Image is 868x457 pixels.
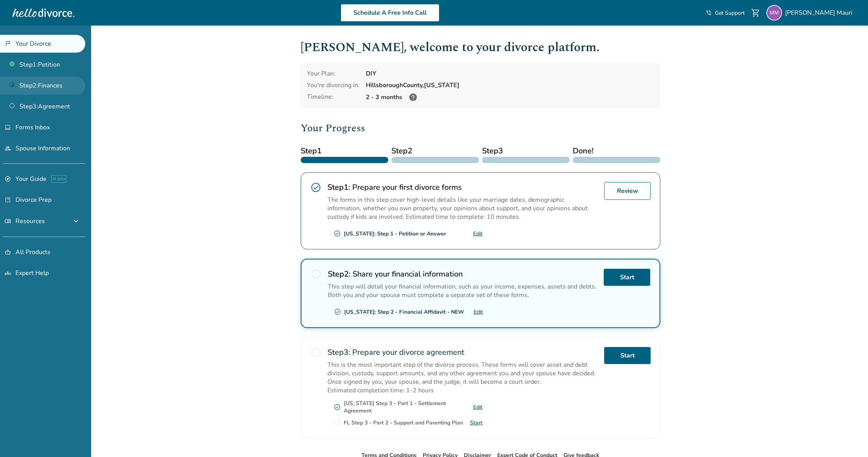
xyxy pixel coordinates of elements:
[327,196,598,221] p: The forms in this step cover high-level details like your marriage dates, demographic information...
[473,404,482,411] a: Edit
[5,217,45,225] span: Resources
[706,10,712,16] span: phone_in_talk
[366,81,654,89] div: Hillsborough County, [US_STATE]
[5,124,11,131] span: inbox
[51,175,66,183] span: AI beta
[327,182,350,192] strong: Step 1 :
[829,420,868,457] iframe: Chat Widget
[482,145,570,157] span: Step 3
[307,81,360,89] div: You're divorcing in:
[604,182,651,200] a: Review
[604,269,650,286] a: Start
[5,218,11,224] span: menu_book
[715,9,745,17] span: Get Support
[573,145,660,157] span: Done!
[15,123,50,132] span: Forms Inbox
[301,120,660,136] h2: Your Progress
[766,5,782,21] img: michelle.dowd@outlook.com
[5,145,11,151] span: people
[328,269,598,279] h2: Share your financial information
[391,145,479,157] span: Step 2
[310,182,321,193] span: check_circle
[327,182,598,192] h2: Prepare your first divorce forms
[785,9,856,17] span: [PERSON_NAME] Mauri
[604,347,651,364] a: Start
[470,419,482,426] a: Start
[5,249,11,255] span: shopping_basket
[334,230,341,237] span: check_circle
[5,270,11,276] span: groups
[301,38,660,57] h1: [PERSON_NAME] , welcome to your divorce platform.
[307,69,360,78] div: Your Plan:
[327,347,350,357] strong: Step 3 :
[344,419,463,426] div: FL Step 3 - Part 2 - Support and Parenting Plan
[327,361,598,386] p: This is the most important step of the divorce process. These forms will cover asset and debt div...
[706,9,745,17] a: phone_in_talkGet Support
[341,4,439,22] a: Schedule A Free Info Call
[327,386,598,395] p: Estimated completion time: 1-2 hours
[334,404,341,411] span: check_circle
[310,347,321,358] span: radio_button_unchecked
[366,69,654,78] div: DIY
[344,400,473,414] div: [US_STATE] Step 3 - Part 1 - Settlement Agreement
[307,93,360,102] div: Timeline:
[366,93,654,102] div: 2 - 3 months
[334,308,341,315] span: check_circle
[328,282,598,299] p: This step will detail your financial information, such as your income, expenses, assets and debts...
[327,347,598,357] h2: Prepare your divorce agreement
[311,269,322,280] span: radio_button_unchecked
[344,230,446,237] div: [US_STATE]: Step 1 - Petition or Answer
[334,419,341,426] span: radio_button_unchecked
[344,308,464,316] div: [US_STATE]: Step 2 - Financial Affidavit - NEW
[71,216,81,226] span: expand_more
[5,197,11,203] span: list_alt_check
[474,308,483,316] a: Edit
[473,230,482,237] a: Edit
[5,41,11,47] span: flag_2
[751,8,760,17] span: shopping_cart
[328,269,351,279] strong: Step 2 :
[5,176,11,182] span: explore
[301,145,388,157] span: Step 1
